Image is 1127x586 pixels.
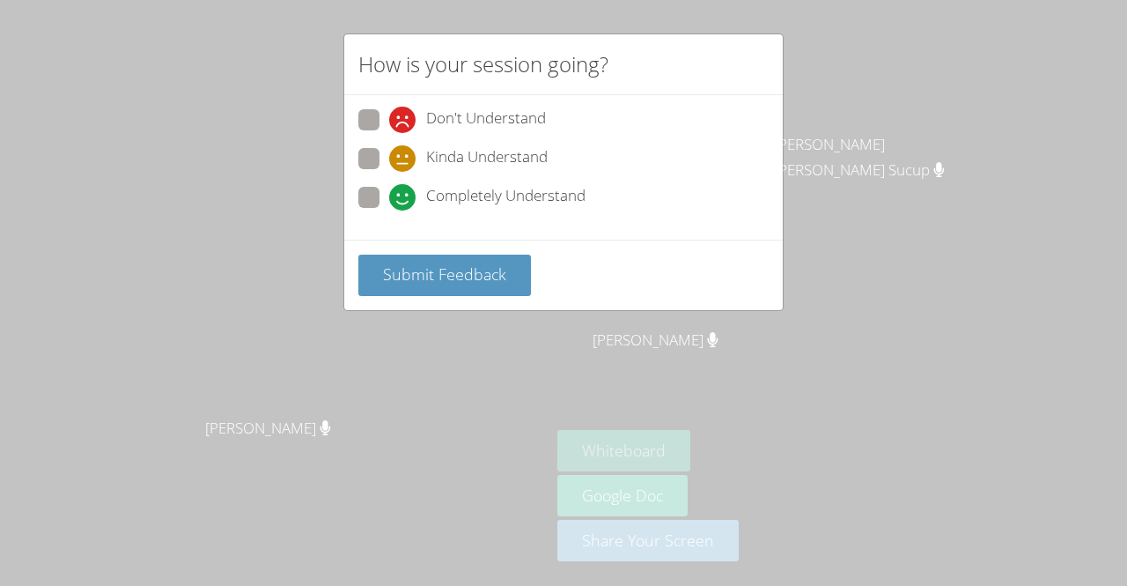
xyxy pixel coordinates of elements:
[358,48,608,80] h2: How is your session going?
[426,184,586,211] span: Completely Understand
[358,255,531,296] button: Submit Feedback
[383,263,506,285] span: Submit Feedback
[426,107,546,133] span: Don't Understand
[426,145,548,172] span: Kinda Understand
